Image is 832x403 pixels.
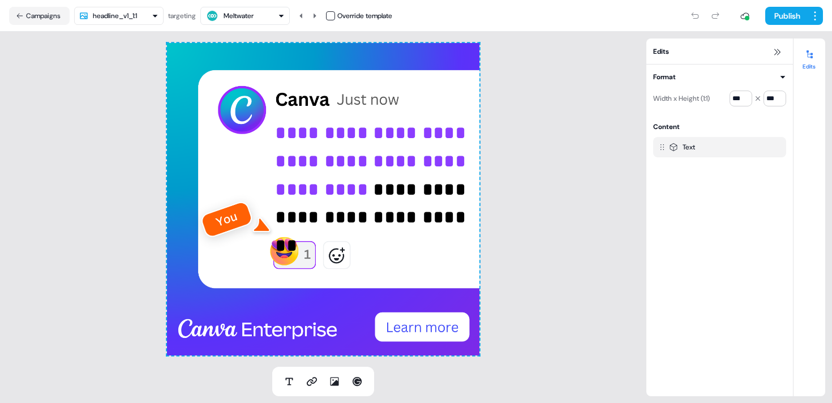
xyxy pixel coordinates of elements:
[653,89,710,108] div: Width x Height (1:1)
[765,7,807,25] button: Publish
[794,45,825,70] button: Edits
[93,10,137,22] div: headline_v1_1:1
[337,10,392,22] div: Override template
[653,46,669,57] span: Edits
[653,71,786,83] button: Format
[224,10,254,22] div: Meltwater
[9,7,70,25] button: Campaigns
[683,142,695,153] div: Text
[653,121,680,132] div: Content
[653,71,676,83] div: Format
[200,7,290,25] button: Meltwater
[168,10,196,22] div: targeting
